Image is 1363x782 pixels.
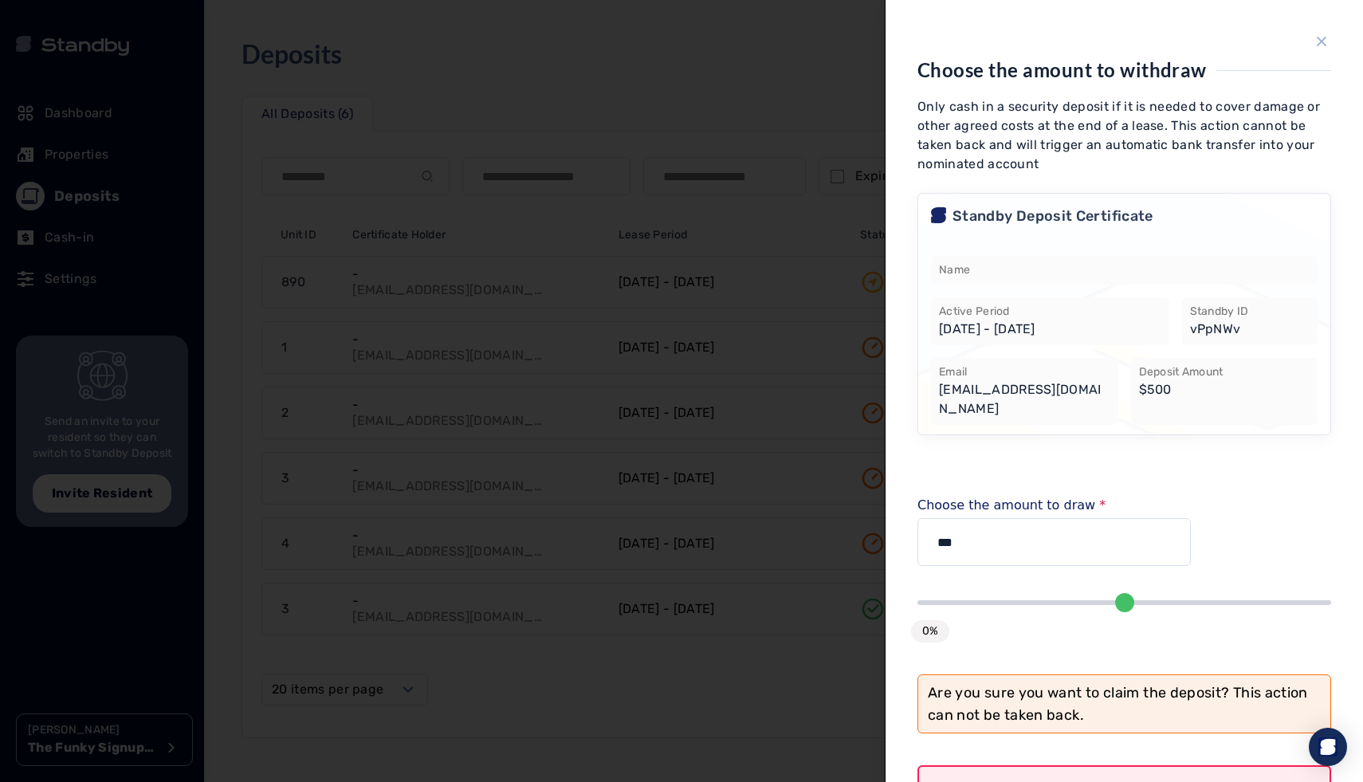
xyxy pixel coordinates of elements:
[922,623,939,639] p: 0%
[917,99,1320,171] span: Only cash in a security deposit if it is needed to cover damage or other agreed costs at the end ...
[939,320,1161,339] p: [DATE] - [DATE]
[917,499,1191,512] label: Choose the amount to draw
[1139,364,1310,380] p: Deposit Amount
[939,380,1110,419] p: [EMAIL_ADDRESS][DOMAIN_NAME]
[939,262,1310,278] p: Name
[917,58,1207,81] span: Choose the amount to withdraw
[1190,320,1310,339] p: vPpNWv
[1139,380,1310,399] p: $500
[928,682,1321,726] p: Are you sure you want to claim the deposit? This action can not be taken back.
[953,205,1153,227] p: Standby Deposit Certificate
[939,364,1110,380] p: Email
[1190,304,1310,320] p: Standby ID
[939,304,1161,320] p: Active Period
[1312,32,1331,51] button: close sidebar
